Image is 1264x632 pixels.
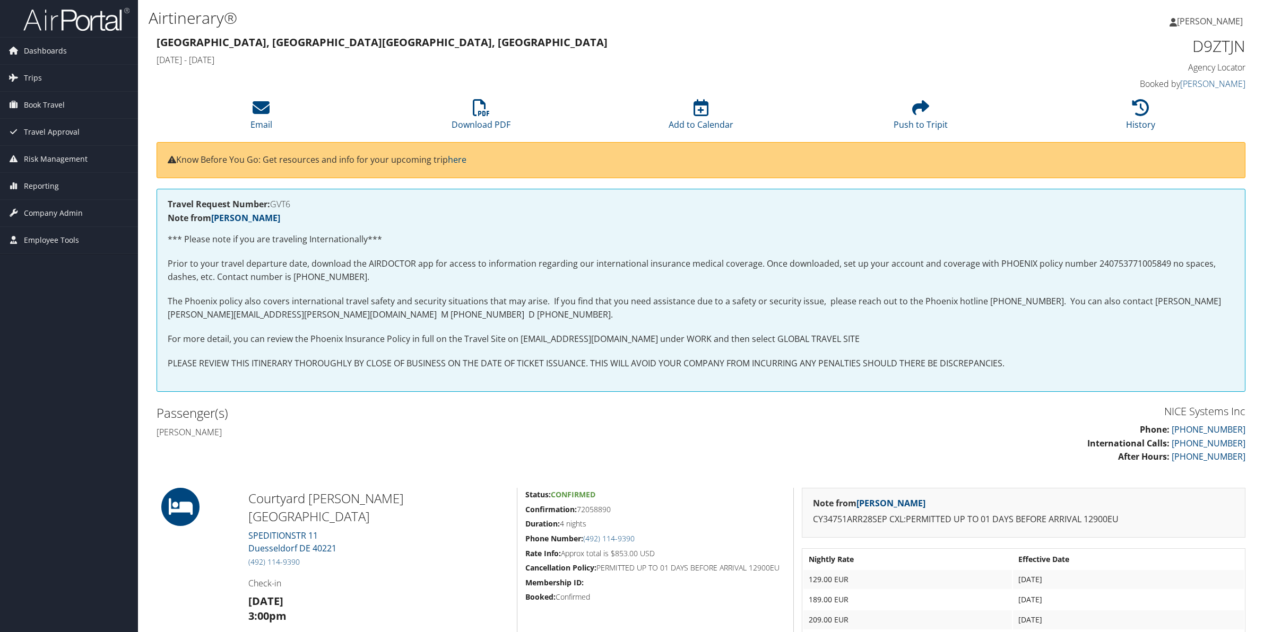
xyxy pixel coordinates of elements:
[1087,437,1170,449] strong: International Calls:
[248,557,300,567] a: (492) 114-9390
[803,590,1012,609] td: 189.00 EUR
[551,489,595,499] span: Confirmed
[525,563,785,573] h5: PERMITTED UP TO 01 DAYS BEFORE ARRIVAL 12900EU
[248,489,509,525] h2: Courtyard [PERSON_NAME] [GEOGRAPHIC_DATA]
[168,332,1234,346] p: For more detail, you can review the Phoenix Insurance Policy in full on the Travel Site on [EMAIL...
[894,105,948,130] a: Push to Tripit
[452,105,510,130] a: Download PDF
[168,233,1234,247] p: *** Please note if you are traveling Internationally***
[525,548,561,558] strong: Rate Info:
[1170,5,1253,37] a: [PERSON_NAME]
[1013,570,1244,589] td: [DATE]
[525,533,583,543] strong: Phone Number:
[525,577,584,587] strong: Membership ID:
[1118,451,1170,462] strong: After Hours:
[24,173,59,199] span: Reporting
[985,35,1246,57] h1: D9ZTJN
[168,153,1234,167] p: Know Before You Go: Get resources and info for your upcoming trip
[157,404,693,422] h2: Passenger(s)
[709,404,1245,419] h3: NICE Systems Inc
[803,550,1012,569] th: Nightly Rate
[157,35,608,49] strong: [GEOGRAPHIC_DATA], [GEOGRAPHIC_DATA] [GEOGRAPHIC_DATA], [GEOGRAPHIC_DATA]
[248,609,287,623] strong: 3:00pm
[525,519,785,529] h5: 4 nights
[525,519,560,529] strong: Duration:
[24,65,42,91] span: Trips
[803,570,1012,589] td: 129.00 EUR
[583,533,635,543] a: (492) 114-9390
[985,62,1246,73] h4: Agency Locator
[1177,15,1243,27] span: [PERSON_NAME]
[168,200,1234,208] h4: GVT6
[525,592,785,602] h5: Confirmed
[448,154,466,165] a: here
[1013,550,1244,569] th: Effective Date
[248,594,283,608] strong: [DATE]
[250,105,272,130] a: Email
[168,257,1234,284] p: Prior to your travel departure date, download the AIRDOCTOR app for access to information regardi...
[24,200,83,226] span: Company Admin
[24,146,88,172] span: Risk Management
[1180,78,1245,90] a: [PERSON_NAME]
[985,78,1246,90] h4: Booked by
[669,105,733,130] a: Add to Calendar
[856,497,925,509] a: [PERSON_NAME]
[168,212,280,224] strong: Note from
[525,504,785,515] h5: 72058890
[23,7,129,32] img: airportal-logo.png
[525,548,785,559] h5: Approx total is $853.00 USD
[1172,437,1245,449] a: [PHONE_NUMBER]
[525,489,551,499] strong: Status:
[211,212,280,224] a: [PERSON_NAME]
[24,227,79,253] span: Employee Tools
[168,198,270,210] strong: Travel Request Number:
[157,426,693,438] h4: [PERSON_NAME]
[157,54,969,66] h4: [DATE] - [DATE]
[168,295,1234,322] p: The Phoenix policy also covers international travel safety and security situations that may arise...
[248,530,336,554] a: SPEDITIONSTR 11Duesseldorf DE 40221
[813,497,925,509] strong: Note from
[1172,451,1245,462] a: [PHONE_NUMBER]
[813,513,1235,526] p: CY34751ARR28SEP CXL:PERMITTED UP TO 01 DAYS BEFORE ARRIVAL 12900EU
[1013,590,1244,609] td: [DATE]
[525,592,556,602] strong: Booked:
[149,7,885,29] h1: Airtinerary®
[1140,424,1170,435] strong: Phone:
[803,610,1012,629] td: 209.00 EUR
[248,577,509,589] h4: Check-in
[1172,424,1245,435] a: [PHONE_NUMBER]
[1126,105,1155,130] a: History
[525,504,577,514] strong: Confirmation:
[24,38,67,64] span: Dashboards
[24,119,80,145] span: Travel Approval
[525,563,596,573] strong: Cancellation Policy:
[1013,610,1244,629] td: [DATE]
[24,92,65,118] span: Book Travel
[168,357,1234,371] p: PLEASE REVIEW THIS ITINERARY THOROUGHLY BY CLOSE OF BUSINESS ON THE DATE OF TICKET ISSUANCE. THIS...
